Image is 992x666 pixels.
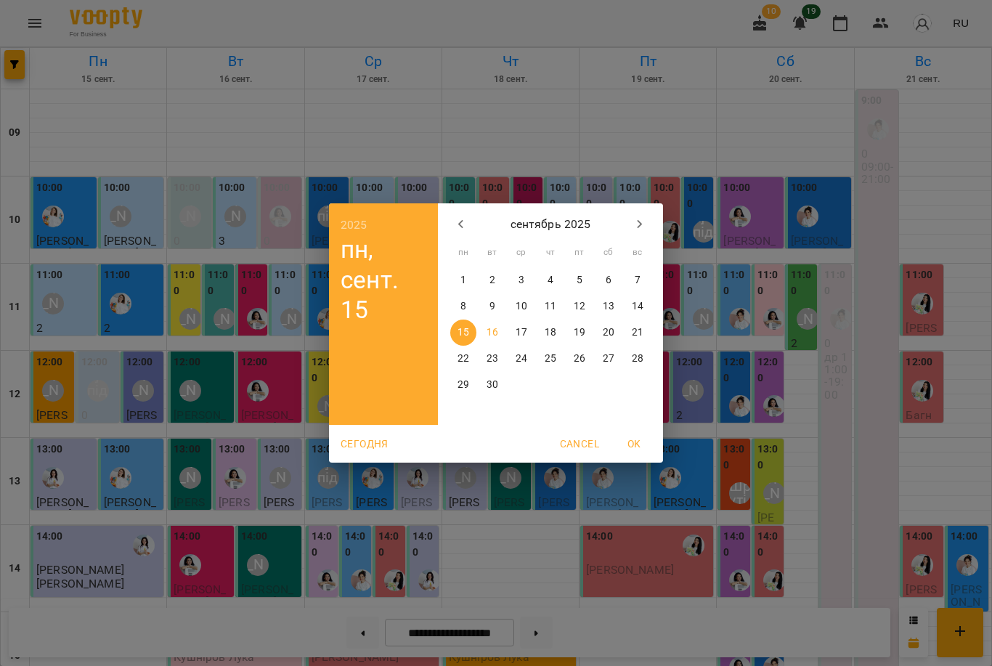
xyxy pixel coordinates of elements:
p: 23 [487,352,498,366]
p: 13 [603,299,614,314]
button: 27 [595,346,622,372]
p: 21 [632,325,643,340]
button: 16 [479,320,505,346]
p: 16 [487,325,498,340]
p: 8 [460,299,466,314]
p: 3 [519,273,524,288]
button: 25 [537,346,564,372]
p: 15 [458,325,469,340]
p: 28 [632,352,643,366]
p: 14 [632,299,643,314]
button: 20 [595,320,622,346]
p: 1 [460,273,466,288]
p: 11 [545,299,556,314]
button: 15 [450,320,476,346]
p: 24 [516,352,527,366]
button: 6 [595,267,622,293]
button: пн, сент. 15 [341,235,415,325]
p: 5 [577,273,582,288]
button: 17 [508,320,534,346]
span: Сегодня [341,435,389,452]
span: чт [537,245,564,260]
span: вт [479,245,505,260]
span: OK [617,435,651,452]
p: 25 [545,352,556,366]
button: 4 [537,267,564,293]
span: ср [508,245,534,260]
button: 18 [537,320,564,346]
p: 27 [603,352,614,366]
button: 14 [625,293,651,320]
button: 28 [625,346,651,372]
button: 22 [450,346,476,372]
button: Сегодня [335,431,394,457]
p: 7 [635,273,641,288]
p: 22 [458,352,469,366]
span: вс [625,245,651,260]
button: 13 [595,293,622,320]
p: 20 [603,325,614,340]
p: 10 [516,299,527,314]
button: 11 [537,293,564,320]
p: 26 [574,352,585,366]
button: Cancel [554,431,605,457]
p: 18 [545,325,556,340]
p: 2 [489,273,495,288]
button: OK [611,431,657,457]
span: пн [450,245,476,260]
button: 2025 [341,215,367,235]
button: 1 [450,267,476,293]
button: 7 [625,267,651,293]
button: 19 [566,320,593,346]
span: сб [595,245,622,260]
button: 30 [479,372,505,398]
button: 26 [566,346,593,372]
p: 29 [458,378,469,392]
span: пт [566,245,593,260]
p: 9 [489,299,495,314]
button: 10 [508,293,534,320]
span: Cancel [560,435,599,452]
button: 8 [450,293,476,320]
p: 30 [487,378,498,392]
p: 6 [606,273,611,288]
button: 23 [479,346,505,372]
button: 12 [566,293,593,320]
button: 21 [625,320,651,346]
button: 24 [508,346,534,372]
button: 9 [479,293,505,320]
p: 12 [574,299,585,314]
button: 2 [479,267,505,293]
button: 3 [508,267,534,293]
p: сентябрь 2025 [479,216,623,233]
p: 19 [574,325,585,340]
p: 17 [516,325,527,340]
p: 4 [548,273,553,288]
button: 5 [566,267,593,293]
button: 29 [450,372,476,398]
